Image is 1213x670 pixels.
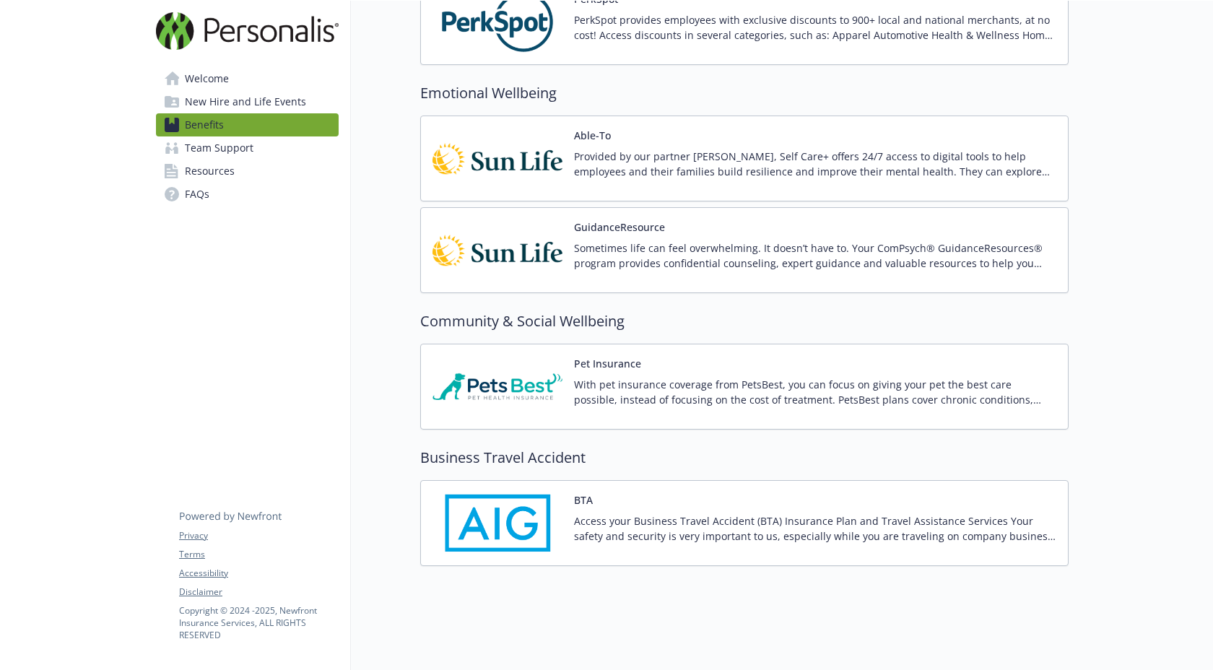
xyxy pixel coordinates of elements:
[179,567,338,580] a: Accessibility
[185,136,253,160] span: Team Support
[179,604,338,641] p: Copyright © 2024 - 2025 , Newfront Insurance Services, ALL RIGHTS RESERVED
[156,113,339,136] a: Benefits
[420,447,1069,469] h2: Business Travel Accident
[185,113,224,136] span: Benefits
[185,90,306,113] span: New Hire and Life Events
[574,492,593,508] button: BTA
[574,240,1056,271] p: Sometimes life can feel overwhelming. It doesn’t have to. Your ComPsych® GuidanceResources® progr...
[574,377,1056,407] p: With pet insurance coverage from PetsBest, you can focus on giving your pet the best care possibl...
[156,136,339,160] a: Team Support
[179,586,338,599] a: Disclaimer
[574,12,1056,43] p: PerkSpot provides employees with exclusive discounts to 900+ local and national merchants, at no ...
[156,90,339,113] a: New Hire and Life Events
[574,513,1056,544] p: Access your Business Travel Accident (BTA) Insurance Plan and Travel Assistance Services Your saf...
[574,219,665,235] button: GuidanceResource
[432,128,562,189] img: Sun Life Financial carrier logo
[156,183,339,206] a: FAQs
[432,492,562,554] img: AIG American General Life Insurance Company carrier logo
[185,67,229,90] span: Welcome
[432,219,562,281] img: Sun Life Financial carrier logo
[185,183,209,206] span: FAQs
[420,310,1069,332] h2: Community & Social Wellbeing
[156,67,339,90] a: Welcome
[420,82,1069,104] h2: Emotional Wellbeing
[574,149,1056,179] p: Provided by our partner [PERSON_NAME], Self Care+ offers 24/7 access to digital tools to help emp...
[179,548,338,561] a: Terms
[156,160,339,183] a: Resources
[574,128,611,143] button: Able-To
[185,160,235,183] span: Resources
[179,529,338,542] a: Privacy
[574,356,641,371] button: Pet Insurance
[432,356,562,417] img: Pets Best Insurance Services carrier logo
